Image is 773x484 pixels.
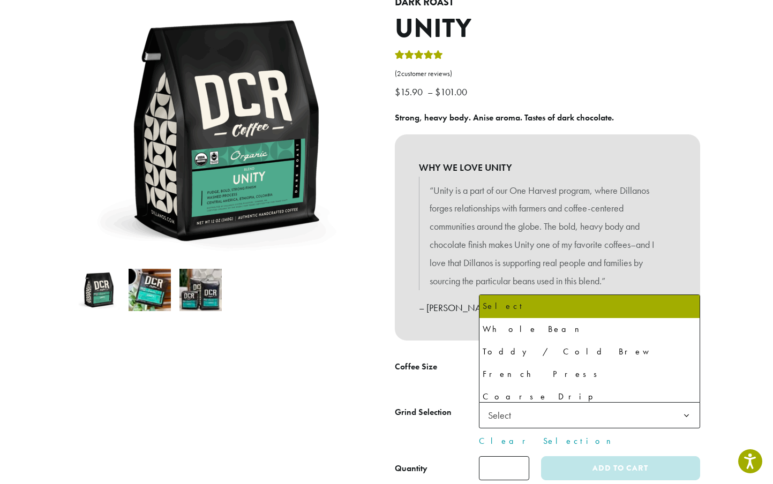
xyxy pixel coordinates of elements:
[430,182,665,290] p: “Unity is a part of our One Harvest program, where Dillanos forges relationships with farmers and...
[483,366,696,382] div: French Press
[395,69,700,79] a: (2customer reviews)
[395,462,427,475] div: Quantity
[395,13,700,44] h1: Unity
[435,86,440,98] span: $
[427,86,433,98] span: –
[78,269,120,311] img: Unity
[484,405,522,426] span: Select
[395,112,614,123] b: Strong, heavy body. Anise aroma. Tastes of dark chocolate.
[483,321,696,337] div: Whole Bean
[483,344,696,360] div: Toddy / Cold Brew
[395,359,479,375] label: Coffee Size
[541,456,700,480] button: Add to cart
[479,402,700,428] span: Select
[483,389,696,405] div: Coarse Drip
[479,456,529,480] input: Product quantity
[435,86,470,98] bdi: 101.00
[419,299,676,317] p: – [PERSON_NAME], Sales Supervisor
[397,69,401,78] span: 2
[419,158,676,177] b: WHY WE LOVE UNITY
[395,405,479,420] label: Grind Selection
[479,295,700,317] li: Select
[395,86,400,98] span: $
[479,435,700,448] a: Clear Selection
[395,86,425,98] bdi: 15.90
[129,269,171,311] img: Unity - Image 2
[395,49,443,65] div: Rated 5.00 out of 5
[179,269,222,311] img: Unity - Image 3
